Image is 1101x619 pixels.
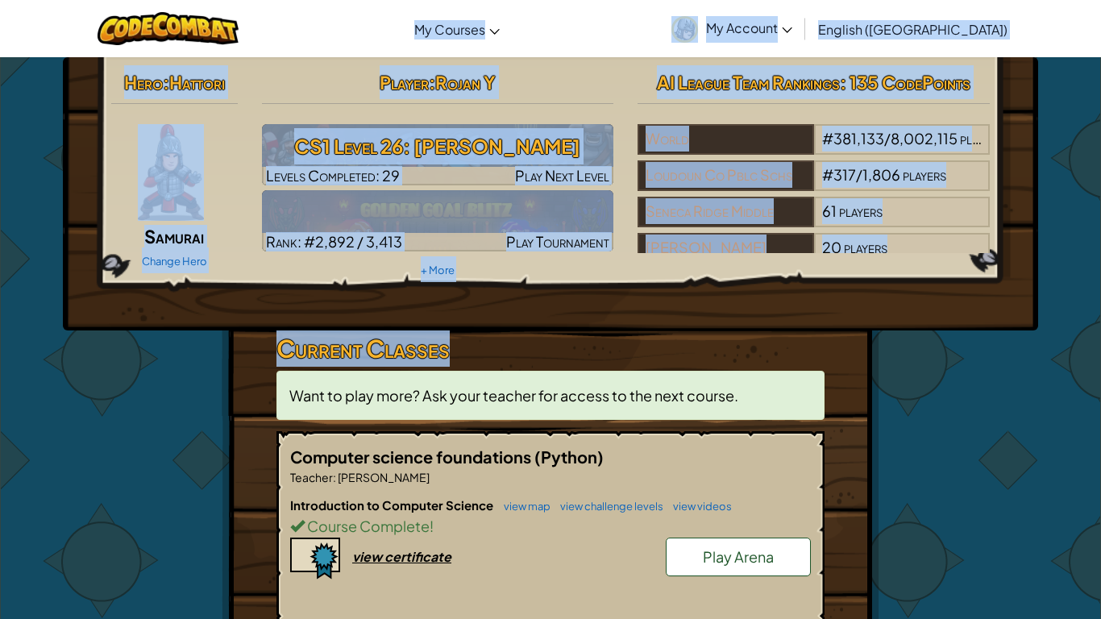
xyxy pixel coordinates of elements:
span: Computer science foundations [290,447,534,467]
a: English ([GEOGRAPHIC_DATA]) [810,7,1016,51]
span: 317 [833,165,856,184]
span: players [903,165,946,184]
div: Loudoun Co Pblc Schs [638,160,813,191]
span: Want to play more? Ask your teacher for access to the next course. [289,386,738,405]
a: view videos [665,500,732,513]
span: / [884,129,891,147]
img: Golden Goal [262,190,614,251]
span: Rank: #2,892 / 3,413 [266,232,402,251]
span: Introduction to Computer Science [290,497,496,513]
span: Play Arena [703,547,774,566]
a: Rank: #2,892 / 3,413Play Tournament [262,190,614,251]
span: : 135 CodePoints [840,71,970,93]
span: Samurai [144,225,204,247]
div: World [638,124,813,155]
h3: CS1 Level 26: [PERSON_NAME] [262,128,614,164]
div: view certificate [352,548,451,565]
span: Hattori [169,71,225,93]
img: certificate-icon.png [290,538,340,580]
span: Play Tournament [506,232,609,251]
span: 8,002,115 [891,129,958,147]
a: World#381,133/8,002,115players [638,139,990,158]
span: players [839,201,883,220]
img: CS1 Level 26: Wakka Maul [262,124,614,185]
a: Loudoun Co Pblc Schs#317/1,806players [638,176,990,194]
span: Player [380,71,429,93]
span: 1,806 [862,165,900,184]
span: 20 [822,238,841,256]
span: : [429,71,435,93]
a: Seneca Ridge Middle61players [638,212,990,231]
span: Hero [124,71,163,93]
span: ! [430,517,434,535]
span: # [822,165,833,184]
span: Teacher [290,470,333,484]
a: view certificate [290,548,451,565]
img: samurai.pose.png [138,124,204,221]
a: view map [496,500,550,513]
span: : [333,470,336,484]
span: 61 [822,201,837,220]
a: Change Hero [142,255,207,268]
span: (Python) [534,447,604,467]
span: My Account [706,19,792,36]
span: players [960,129,1003,147]
div: Seneca Ridge Middle [638,197,813,227]
span: English ([GEOGRAPHIC_DATA]) [818,21,1008,38]
span: Levels Completed: 29 [266,166,400,185]
h3: Current Classes [276,330,825,367]
span: Rojan Y [435,71,496,93]
span: Course Complete [305,517,430,535]
span: players [844,238,887,256]
a: Play Next Level [262,124,614,185]
span: Play Next Level [515,166,609,185]
a: My Courses [406,7,508,51]
span: AI League Team Rankings [657,71,840,93]
img: avatar [671,16,698,43]
div: [PERSON_NAME] [638,233,813,264]
span: [PERSON_NAME] [336,470,430,484]
span: 381,133 [833,129,884,147]
a: + More [421,264,455,276]
span: / [856,165,862,184]
a: view challenge levels [552,500,663,513]
span: My Courses [414,21,485,38]
span: : [163,71,169,93]
a: My Account [663,3,800,54]
span: # [822,129,833,147]
img: CodeCombat logo [98,12,239,45]
a: [PERSON_NAME]20players [638,248,990,267]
